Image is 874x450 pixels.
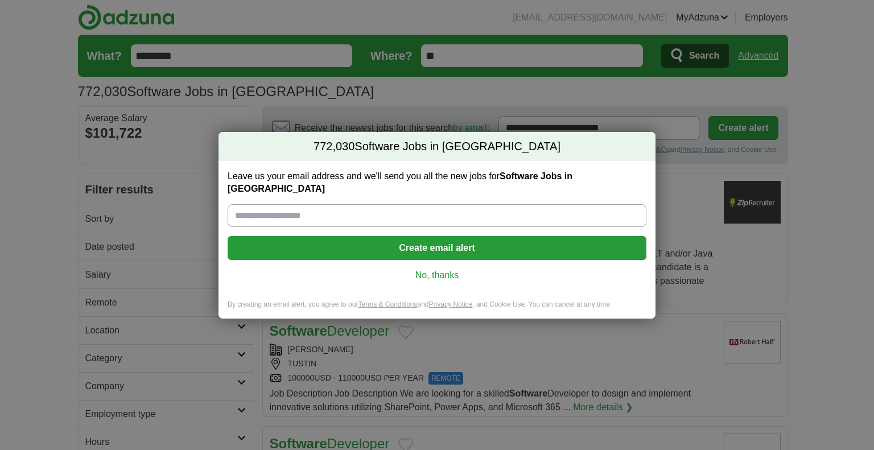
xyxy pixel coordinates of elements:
a: Privacy Notice [429,300,473,308]
span: 772,030 [314,139,354,155]
button: Create email alert [228,236,646,260]
a: Terms & Conditions [358,300,417,308]
div: By creating an email alert, you agree to our and , and Cookie Use. You can cancel at any time. [218,300,655,319]
label: Leave us your email address and we'll send you all the new jobs for [228,170,646,195]
h2: Software Jobs in [GEOGRAPHIC_DATA] [218,132,655,162]
a: No, thanks [237,269,637,282]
